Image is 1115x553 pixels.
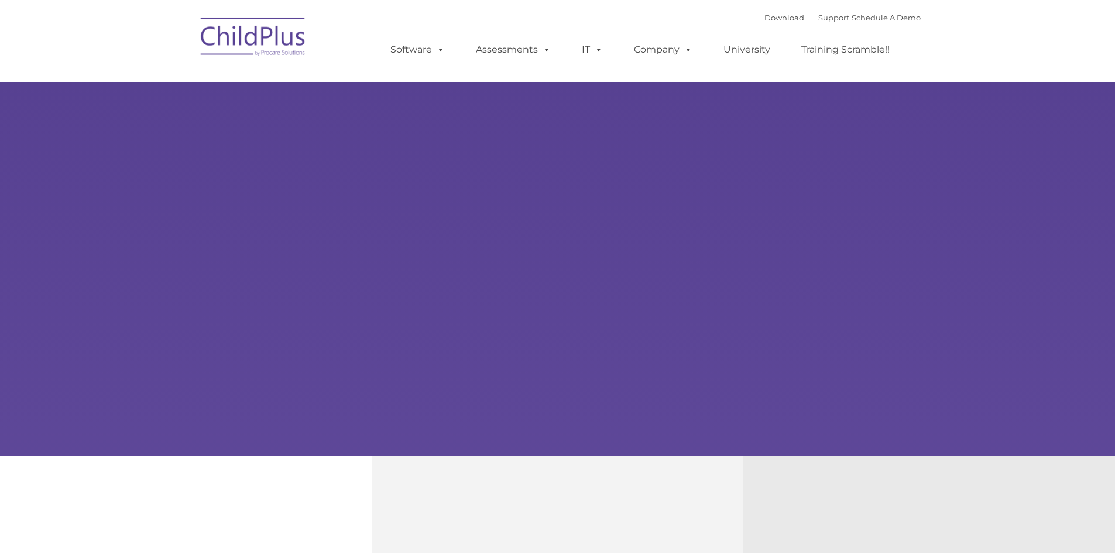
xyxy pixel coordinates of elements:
[852,13,921,22] a: Schedule A Demo
[712,38,782,61] a: University
[464,38,562,61] a: Assessments
[195,9,312,68] img: ChildPlus by Procare Solutions
[379,38,457,61] a: Software
[764,13,921,22] font: |
[790,38,901,61] a: Training Scramble!!
[622,38,704,61] a: Company
[764,13,804,22] a: Download
[570,38,615,61] a: IT
[818,13,849,22] a: Support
